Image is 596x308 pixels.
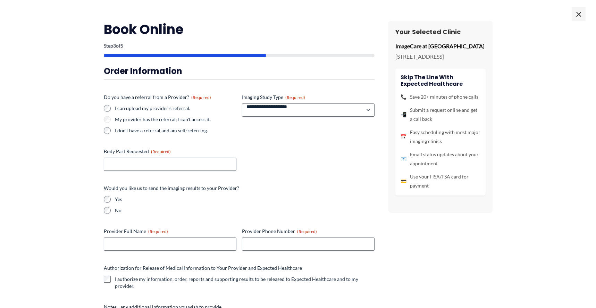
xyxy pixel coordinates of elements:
[113,43,116,49] span: 3
[572,7,586,21] span: ×
[191,95,211,100] span: (Required)
[120,43,123,49] span: 5
[115,116,236,123] label: My provider has the referral; I can't access it.
[104,66,375,76] h3: Order Information
[148,229,168,234] span: (Required)
[104,94,211,101] legend: Do you have a referral from a Provider?
[104,43,375,48] p: Step of
[115,196,375,203] label: Yes
[285,95,305,100] span: (Required)
[401,150,480,168] li: Email status updates about your appointment
[104,228,236,235] label: Provider Full Name
[395,41,486,51] p: ImageCare at [GEOGRAPHIC_DATA]
[104,148,236,155] label: Body Part Requested
[297,229,317,234] span: (Required)
[115,127,236,134] label: I don't have a referral and am self-referring.
[242,228,375,235] label: Provider Phone Number
[401,110,406,119] span: 📲
[242,94,375,101] label: Imaging Study Type
[104,21,375,38] h2: Book Online
[401,155,406,164] span: 📧
[401,92,406,101] span: 📞
[401,128,480,146] li: Easy scheduling with most major imaging clinics
[104,185,239,192] legend: Would you like us to send the imaging results to your Provider?
[401,172,480,190] li: Use your HSA/FSA card for payment
[395,51,486,62] p: [STREET_ADDRESS]
[401,74,480,87] h4: Skip the line with Expected Healthcare
[115,207,375,214] label: No
[395,28,486,36] h3: Your Selected Clinic
[115,105,236,112] label: I can upload my provider's referral.
[401,132,406,141] span: 📅
[115,276,375,290] label: I authorize my information, order, reports and supporting results to be released to Expected Heal...
[401,106,480,124] li: Submit a request online and get a call back
[151,149,171,154] span: (Required)
[401,177,406,186] span: 💳
[104,265,302,272] legend: Authorization for Release of Medical Information to Your Provider and Expected Healthcare
[401,92,480,101] li: Save 20+ minutes of phone calls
